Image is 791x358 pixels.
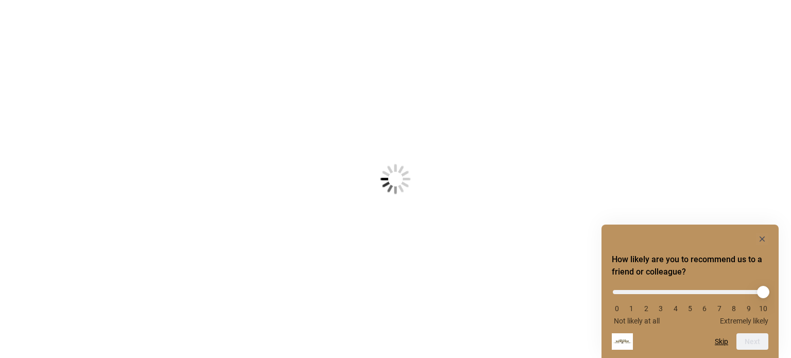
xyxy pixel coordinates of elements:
li: 9 [744,304,754,313]
li: 6 [699,304,710,313]
button: Next question [736,333,768,350]
span: Not likely at all [614,317,660,325]
button: Hide survey [756,233,768,245]
button: Skip [715,337,728,346]
li: 2 [641,304,651,313]
li: 7 [714,304,725,313]
h2: How likely are you to recommend us to a friend or colleague? Select an option from 0 to 10, with ... [612,253,768,278]
div: How likely are you to recommend us to a friend or colleague? Select an option from 0 to 10, with ... [612,282,768,325]
li: 3 [656,304,666,313]
li: 8 [729,304,739,313]
img: Loading [330,113,461,245]
li: 0 [612,304,622,313]
li: 5 [685,304,695,313]
li: 1 [626,304,637,313]
div: How likely are you to recommend us to a friend or colleague? Select an option from 0 to 10, with ... [612,233,768,350]
span: Extremely likely [720,317,768,325]
li: 4 [670,304,681,313]
li: 10 [758,304,768,313]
